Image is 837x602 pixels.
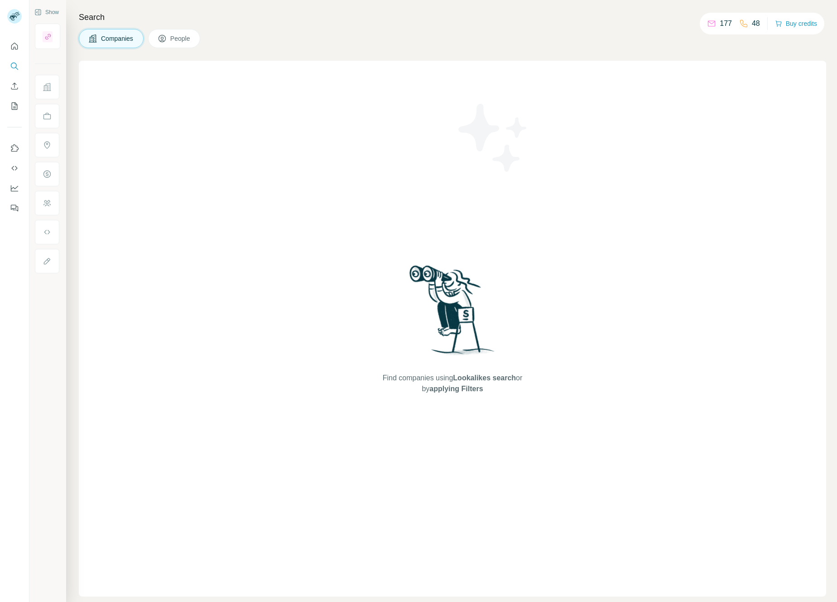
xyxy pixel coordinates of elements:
[775,17,817,30] button: Buy credits
[405,263,500,364] img: Surfe Illustration - Woman searching with binoculars
[7,98,22,114] button: My lists
[452,97,534,179] img: Surfe Illustration - Stars
[7,38,22,54] button: Quick start
[380,373,525,394] span: Find companies using or by
[429,385,483,393] span: applying Filters
[79,11,826,24] h4: Search
[7,200,22,216] button: Feedback
[28,5,65,19] button: Show
[7,180,22,196] button: Dashboard
[7,58,22,74] button: Search
[752,18,760,29] p: 48
[170,34,191,43] span: People
[101,34,134,43] span: Companies
[720,18,732,29] p: 177
[7,160,22,176] button: Use Surfe API
[7,140,22,156] button: Use Surfe on LinkedIn
[7,78,22,94] button: Enrich CSV
[453,374,516,382] span: Lookalikes search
